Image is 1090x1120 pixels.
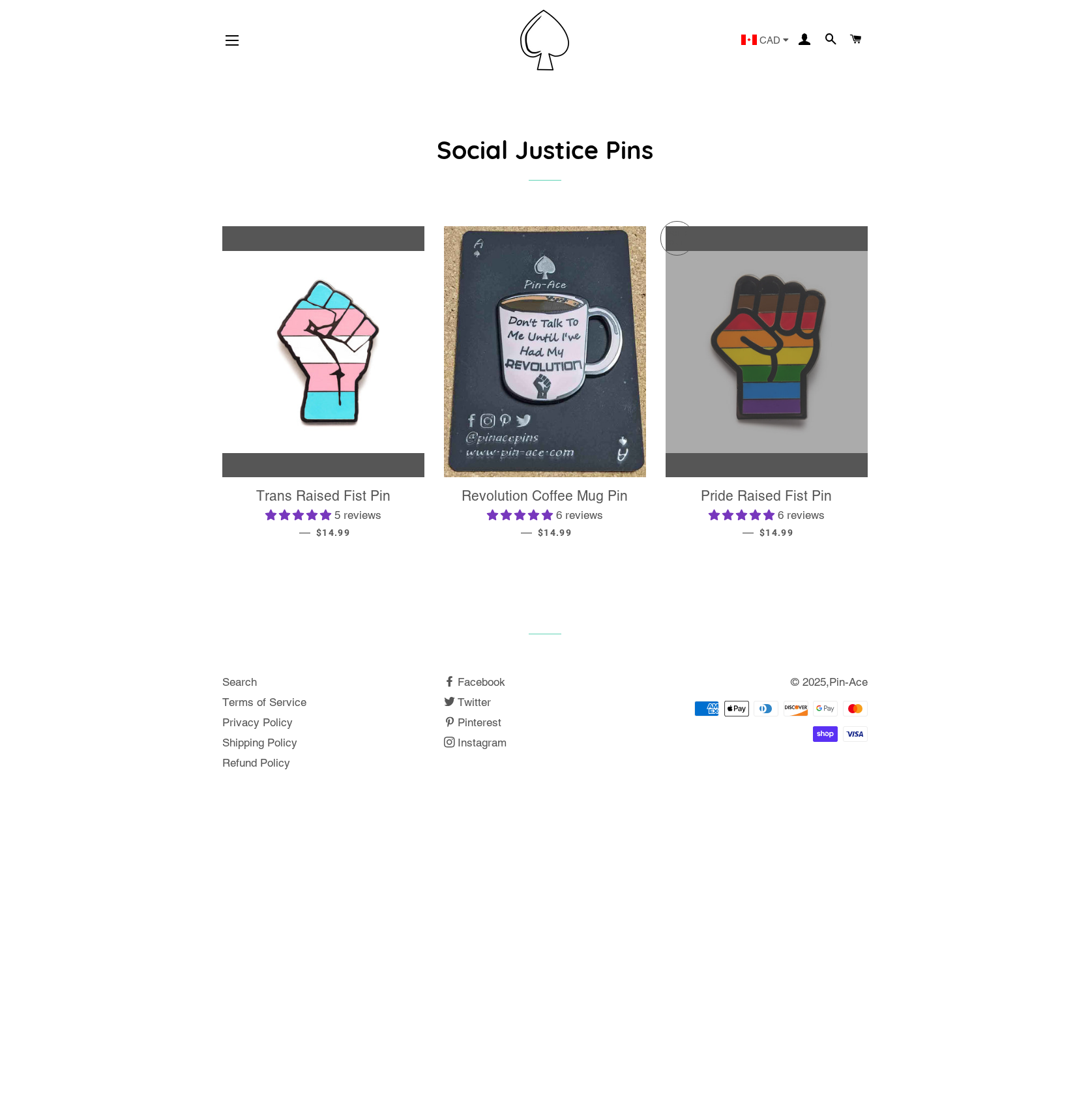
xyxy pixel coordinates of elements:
span: 5.00 stars [265,508,334,522]
span: 4.83 stars [487,508,556,522]
a: Twitter [444,696,491,709]
span: Revolution Coffee Mug Pin [462,488,628,504]
img: Trans Flag Raised Fist Enamel Pin Badge Resist Solidarity Power LGBTQ Gift for Her/Him - Pin Ace [222,251,424,453]
a: Pinterest [444,716,501,729]
span: CAD [759,35,780,45]
a: Search [222,675,257,688]
a: Trans Flag Raised Fist Enamel Pin Badge Resist Solidarity Power LGBTQ Gift for Her/Him - Pin Ace [222,226,424,477]
p: Sold Out [661,222,693,255]
span: Pride Raised Fist Pin [701,488,832,504]
img: Pin-Ace [520,10,569,70]
span: 6 reviews [778,508,825,522]
a: Pin-Ace [829,675,868,688]
a: Shipping Policy [222,736,297,749]
a: Trans Raised Fist Pin 5.00 stars 5 reviews — $14.99 [222,477,424,549]
a: Terms of Service [222,696,306,709]
a: Pride Raised Fist Pin 5.00 stars 6 reviews — $14.99 [666,477,868,549]
span: Trans Raised Fist Pin [256,488,390,504]
span: $14.99 [538,527,572,538]
span: — [521,525,532,538]
span: 5.00 stars [709,508,778,522]
span: 5 reviews [334,508,381,522]
a: Pride Raised Fist Enamel Pin Badge Resist Solidarity Power LGBTQ Gift for Her/Him - Pin Ace [666,226,868,477]
a: Privacy Policy [222,716,293,729]
a: Facebook [444,675,505,688]
span: $14.99 [759,527,793,538]
a: Instagram [444,736,507,749]
img: Revolution Coffee Mug Pin - Pin-Ace [444,226,646,477]
span: — [743,525,754,538]
span: $14.99 [316,527,350,538]
a: Refund Policy [222,756,290,769]
span: — [299,525,310,538]
img: Pride Raised Fist Enamel Pin Badge Resist Solidarity Power LGBTQ Gift for Her/Him - Pin Ace [666,251,868,453]
p: © 2025, [666,673,868,691]
a: Revolution Coffee Mug Pin 4.83 stars 6 reviews — $14.99 [444,477,646,549]
h1: Social Justice Pins [222,132,868,167]
span: 6 reviews [556,508,603,522]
